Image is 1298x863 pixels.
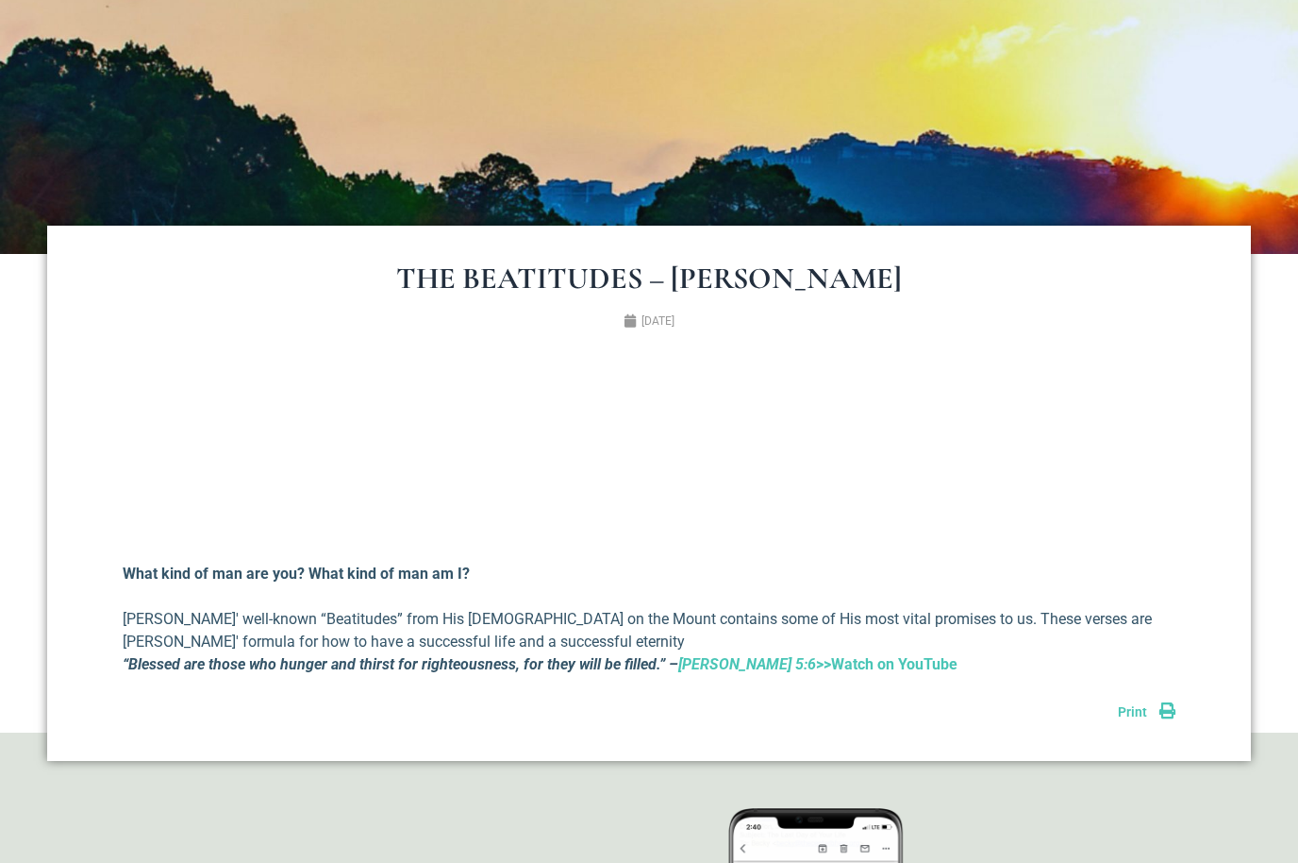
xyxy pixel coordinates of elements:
a: [PERSON_NAME] 5:6 [678,655,816,673]
time: [DATE] [641,314,674,328]
strong: “Blessed are those who hunger and thirst for righteousness, for they will be filled.” – [123,655,816,673]
p: [PERSON_NAME]' well-known “Beatitudes” from His [DEMOGRAPHIC_DATA] on the Mount contains some of ... [123,608,1175,676]
strong: What kind of man are you? What kind of man am I? [123,565,470,583]
a: >>Watch on YouTube [816,655,957,673]
h1: The Beatitudes – [PERSON_NAME] [123,263,1175,294]
a: [DATE] [624,313,674,330]
a: Print [1118,704,1175,719]
span: Print [1118,704,1147,719]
